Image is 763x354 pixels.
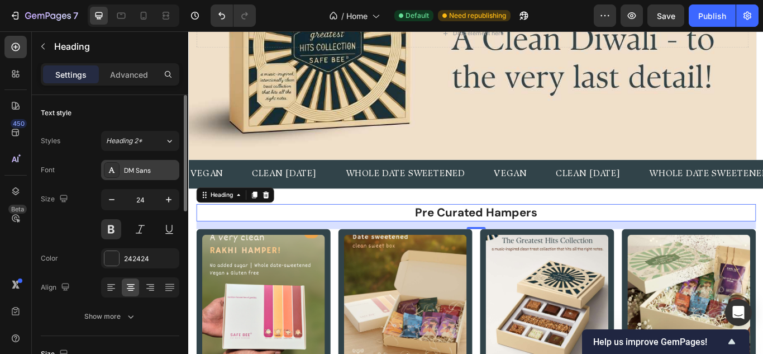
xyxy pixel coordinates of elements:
p: CLEAN [DATE] [74,159,149,175]
p: WHOLE DATE SWEETENED [537,159,676,175]
div: Undo/Redo [211,4,256,27]
div: 242424 [124,254,177,264]
p: Settings [55,69,87,81]
div: Color [41,253,58,263]
div: Show more [84,311,136,322]
p: 7 [73,9,78,22]
div: Publish [698,10,726,22]
span: Heading 2* [106,136,142,146]
div: Rich Text Editor. Editing area: main [73,158,150,176]
span: Help us improve GemPages! [593,337,725,347]
div: Rich Text Editor. Editing area: main [182,158,323,176]
div: 450 [11,119,27,128]
button: Show survey - Help us improve GemPages! [593,335,738,348]
p: Heading [54,40,175,53]
div: Text style [41,108,71,118]
div: DM Sans [124,166,177,176]
iframe: Design area [188,31,763,354]
p: pre curated hampers [10,202,660,220]
p: VEGAN [2,159,40,175]
button: Heading 2* [101,131,179,151]
span: Home [346,10,368,22]
h2: Rich Text Editor. Editing area: main [9,201,661,221]
div: Open Intercom Messenger [725,299,752,326]
button: Save [647,4,684,27]
div: Size [41,192,70,207]
button: 7 [4,4,83,27]
p: Advanced [110,69,148,81]
p: VEGAN [356,159,394,175]
span: Need republishing [449,11,506,21]
p: CLEAN [DATE] [428,159,503,175]
div: Heading [23,186,54,196]
button: Publish [689,4,736,27]
span: / [341,10,344,22]
p: WHOLE DATE SWEETENED [183,159,322,175]
div: Align [41,280,72,295]
button: Show more [41,306,179,327]
div: Font [41,165,55,175]
span: Default [406,11,429,21]
div: Styles [41,136,60,146]
span: Save [657,11,675,21]
div: Rich Text Editor. Editing area: main [355,158,395,176]
div: Beta [8,205,27,214]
